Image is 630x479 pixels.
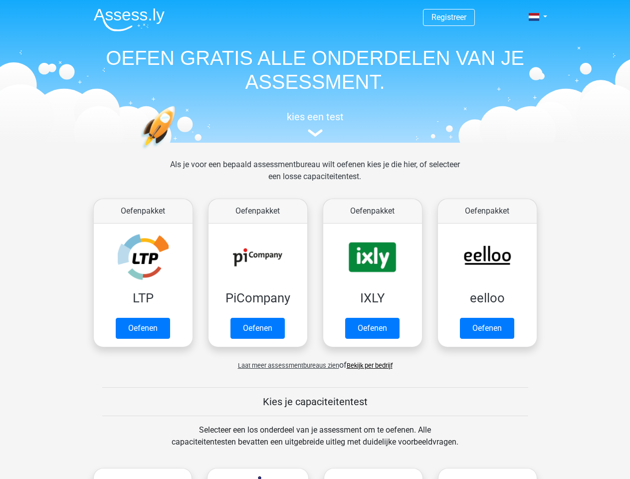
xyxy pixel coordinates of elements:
[86,111,545,123] h5: kies een test
[238,362,339,369] span: Laat meer assessmentbureaus zien
[460,318,514,339] a: Oefenen
[86,111,545,137] a: kies een test
[431,12,466,22] a: Registreer
[162,159,468,195] div: Als je voor een bepaald assessmentbureau wilt oefenen kies je die hier, of selecteer een losse ca...
[162,424,468,460] div: Selecteer een los onderdeel van je assessment om te oefenen. Alle capaciteitentesten bevatten een...
[141,106,214,196] img: oefenen
[94,8,165,31] img: Assessly
[345,318,400,339] a: Oefenen
[230,318,285,339] a: Oefenen
[308,129,323,137] img: assessment
[116,318,170,339] a: Oefenen
[86,351,545,371] div: of
[86,46,545,94] h1: OEFEN GRATIS ALLE ONDERDELEN VAN JE ASSESSMENT.
[347,362,393,369] a: Bekijk per bedrijf
[102,396,528,408] h5: Kies je capaciteitentest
